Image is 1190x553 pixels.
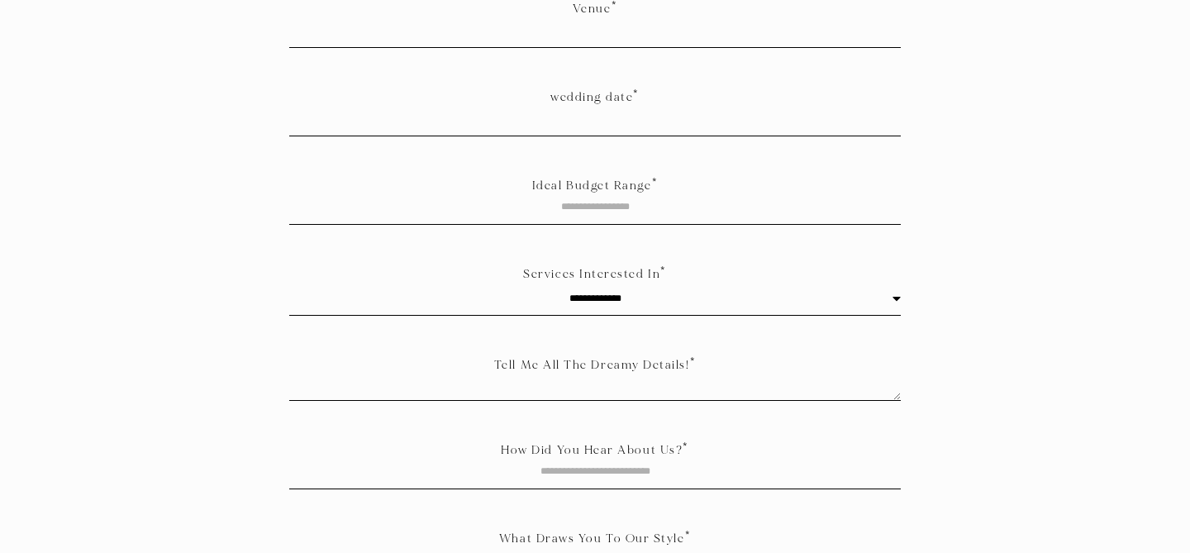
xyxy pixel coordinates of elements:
label: What Draws You To Our Style [289,531,901,551]
label: Ideal Budget Range [289,178,901,198]
label: Tell Me All The Dreamy Details! [289,357,901,378]
label: Venue [289,1,901,21]
label: wedding date [289,89,901,110]
label: Services Interested In [289,266,901,287]
label: How Did You Hear About Us? [289,442,901,463]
